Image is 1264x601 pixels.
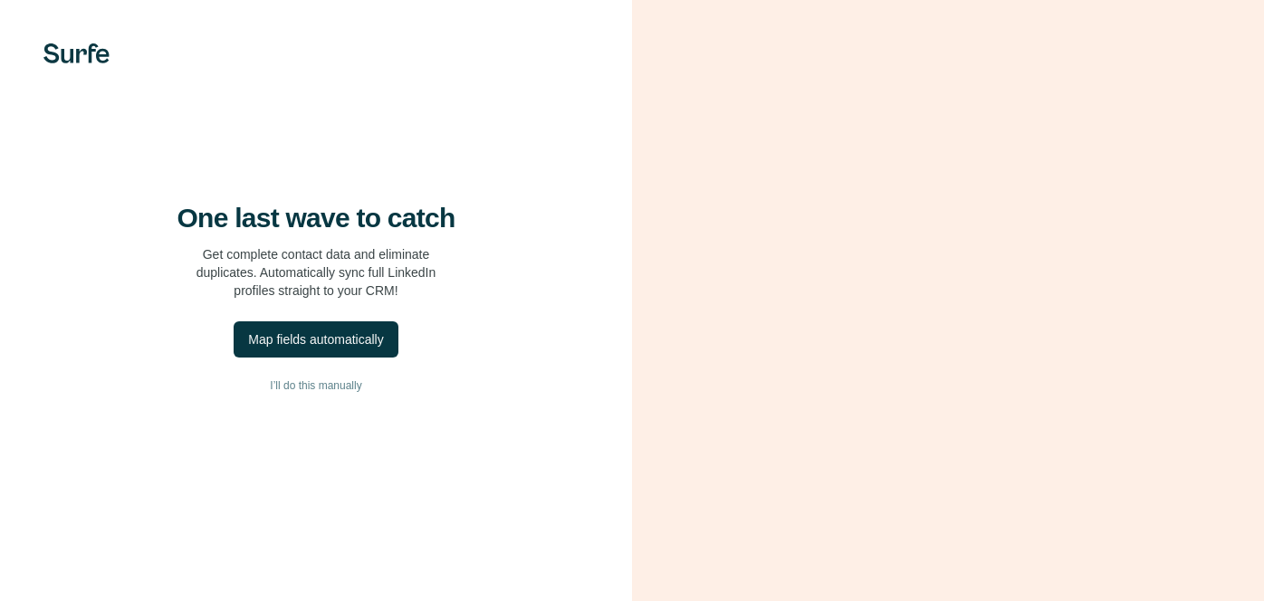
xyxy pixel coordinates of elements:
[177,202,455,234] h4: One last wave to catch
[43,43,110,63] img: Surfe's logo
[36,372,596,399] button: I’ll do this manually
[270,377,361,394] span: I’ll do this manually
[234,321,397,358] button: Map fields automatically
[248,330,383,348] div: Map fields automatically
[196,245,436,300] p: Get complete contact data and eliminate duplicates. Automatically sync full LinkedIn profiles str...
